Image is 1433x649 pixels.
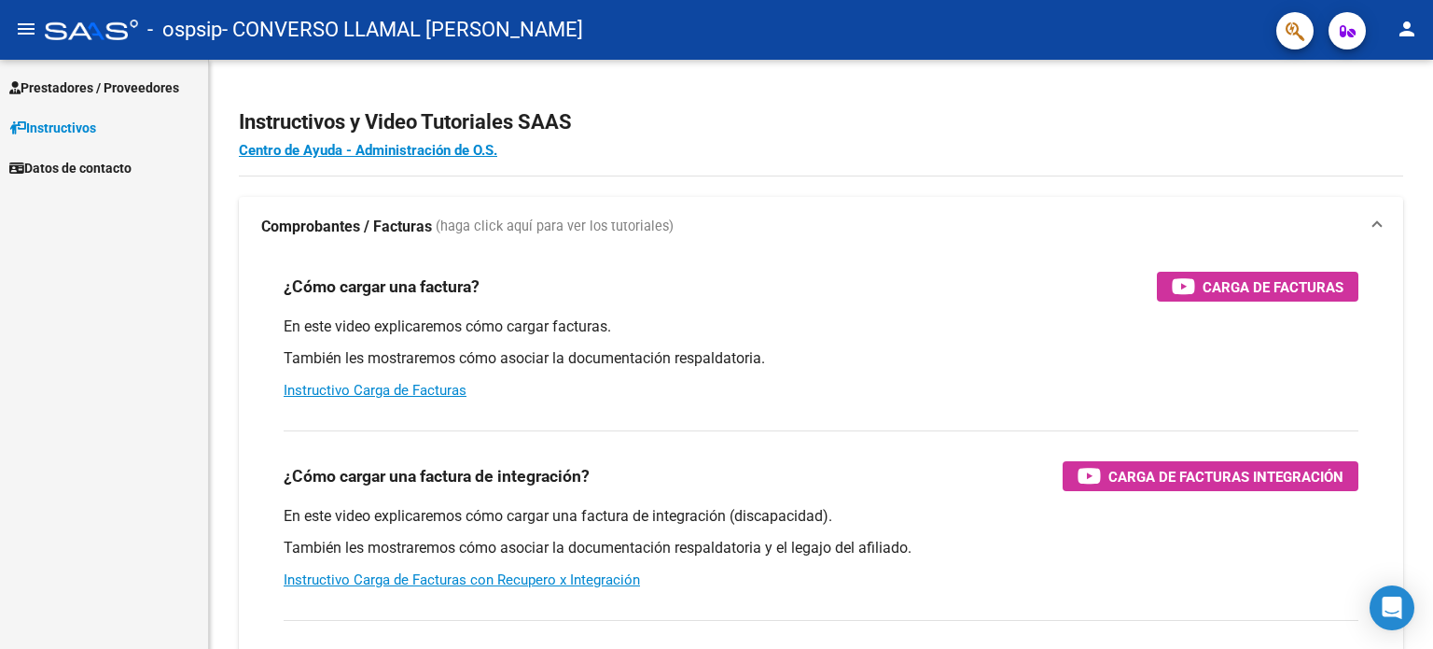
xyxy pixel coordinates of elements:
[284,506,1358,527] p: En este video explicaremos cómo cargar una factura de integración (discapacidad).
[15,18,37,40] mat-icon: menu
[9,158,132,178] span: Datos de contacto
[239,197,1403,257] mat-expansion-panel-header: Comprobantes / Facturas (haga click aquí para ver los tutoriales)
[284,317,1358,337] p: En este video explicaremos cómo cargar facturas.
[284,382,466,399] a: Instructivo Carga de Facturas
[1108,465,1343,488] span: Carga de Facturas Integración
[284,571,640,588] a: Instructivo Carga de Facturas con Recupero x Integración
[284,274,480,300] h3: ¿Cómo cargar una factura?
[1203,275,1343,299] span: Carga de Facturas
[9,78,179,98] span: Prestadores / Proveedores
[261,217,432,237] strong: Comprobantes / Facturas
[284,463,590,489] h3: ¿Cómo cargar una factura de integración?
[239,142,497,159] a: Centro de Ayuda - Administración de O.S.
[239,105,1403,140] h2: Instructivos y Video Tutoriales SAAS
[1063,461,1358,491] button: Carga de Facturas Integración
[147,9,222,50] span: - ospsip
[436,217,674,237] span: (haga click aquí para ver los tutoriales)
[284,538,1358,558] p: También les mostraremos cómo asociar la documentación respaldatoria y el legajo del afiliado.
[1157,272,1358,302] button: Carga de Facturas
[284,348,1358,369] p: También les mostraremos cómo asociar la documentación respaldatoria.
[9,118,96,138] span: Instructivos
[1396,18,1418,40] mat-icon: person
[222,9,583,50] span: - CONVERSO LLAMAL [PERSON_NAME]
[1370,586,1414,630] div: Open Intercom Messenger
